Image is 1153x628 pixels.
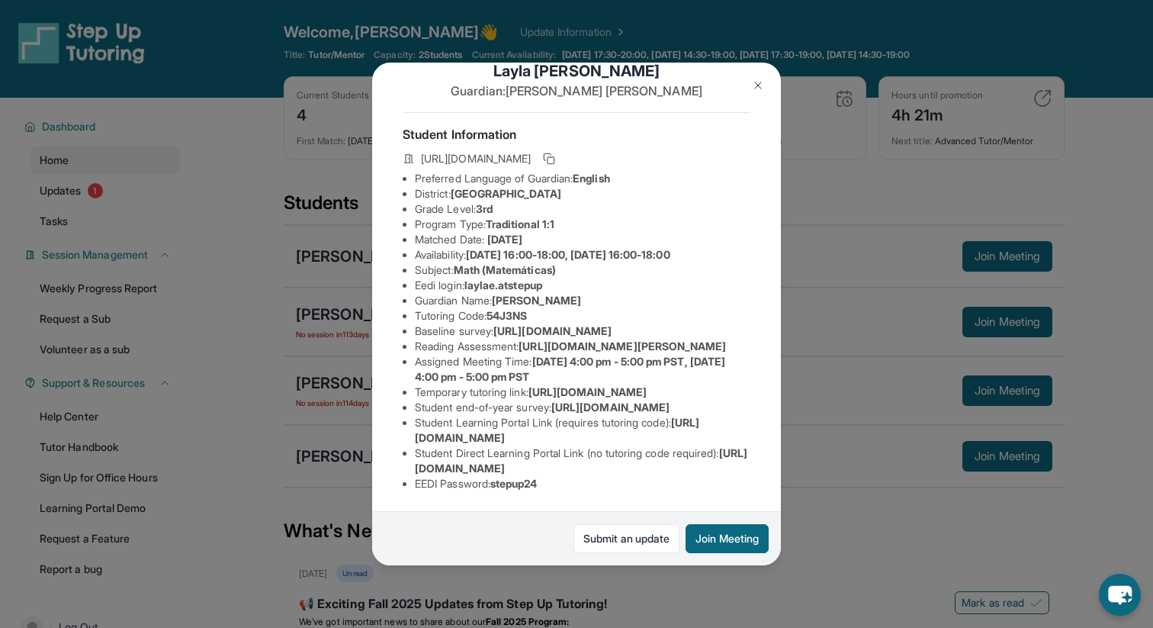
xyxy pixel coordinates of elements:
[415,446,750,476] li: Student Direct Learning Portal Link (no tutoring code required) :
[415,217,750,232] li: Program Type:
[490,477,538,490] span: stepup24
[415,476,750,491] li: EEDI Password :
[415,293,750,308] li: Guardian Name :
[403,125,750,143] h4: Student Information
[451,187,561,200] span: [GEOGRAPHIC_DATA]
[415,262,750,278] li: Subject :
[415,415,750,446] li: Student Learning Portal Link (requires tutoring code) :
[752,79,764,92] img: Close Icon
[551,401,670,414] span: [URL][DOMAIN_NAME]
[487,233,522,246] span: [DATE]
[415,186,750,201] li: District:
[454,263,556,276] span: Math (Matemáticas)
[486,217,554,230] span: Traditional 1:1
[492,294,581,307] span: [PERSON_NAME]
[540,150,558,168] button: Copy link
[686,524,769,553] button: Join Meeting
[415,400,750,415] li: Student end-of-year survey :
[415,278,750,293] li: Eedi login :
[528,385,647,398] span: [URL][DOMAIN_NAME]
[573,524,679,553] a: Submit an update
[415,355,725,383] span: [DATE] 4:00 pm - 5:00 pm PST, [DATE] 4:00 pm - 5:00 pm PST
[464,279,542,291] span: laylae.atstepup
[415,385,750,400] li: Temporary tutoring link :
[415,339,750,354] li: Reading Assessment :
[403,60,750,82] h1: Layla [PERSON_NAME]
[487,309,527,322] span: 54J3NS
[573,172,610,185] span: English
[415,171,750,186] li: Preferred Language of Guardian:
[415,247,750,262] li: Availability:
[415,308,750,324] li: Tutoring Code :
[415,324,750,339] li: Baseline survey :
[415,354,750,385] li: Assigned Meeting Time :
[519,340,726,353] span: [URL][DOMAIN_NAME][PERSON_NAME]
[1099,574,1141,616] button: chat-button
[476,202,493,215] span: 3rd
[466,248,670,261] span: [DATE] 16:00-18:00, [DATE] 16:00-18:00
[415,201,750,217] li: Grade Level:
[403,82,750,100] p: Guardian: [PERSON_NAME] [PERSON_NAME]
[421,151,531,166] span: [URL][DOMAIN_NAME]
[493,324,612,337] span: [URL][DOMAIN_NAME]
[415,232,750,247] li: Matched Date:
